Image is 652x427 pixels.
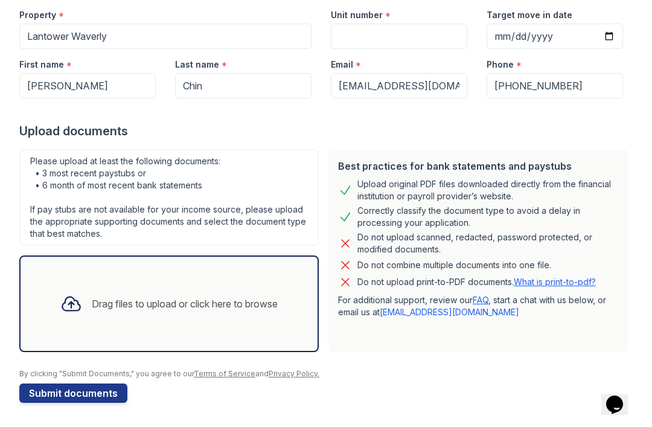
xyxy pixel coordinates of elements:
a: What is print-to-pdf? [514,277,596,287]
div: By clicking "Submit Documents," you agree to our and [19,369,633,379]
div: Best practices for bank statements and paystubs [338,159,618,173]
div: Upload documents [19,123,633,140]
label: Target move in date [487,9,572,21]
label: First name [19,59,64,71]
a: Terms of Service [194,369,255,378]
button: Submit documents [19,384,127,403]
iframe: chat widget [601,379,640,415]
label: Phone [487,59,514,71]
div: Do not combine multiple documents into one file. [357,258,551,272]
a: FAQ [473,295,488,305]
label: Unit number [331,9,383,21]
div: Correctly classify the document type to avoid a delay in processing your application. [357,205,618,229]
a: Privacy Policy. [269,369,319,378]
p: For additional support, review our , start a chat with us below, or email us at [338,294,618,318]
div: Do not upload scanned, redacted, password protected, or modified documents. [357,231,618,255]
a: [EMAIL_ADDRESS][DOMAIN_NAME] [380,307,519,317]
p: Do not upload print-to-PDF documents. [357,276,596,288]
label: Email [331,59,353,71]
div: Drag files to upload or click here to browse [92,297,278,311]
div: Upload original PDF files downloaded directly from the financial institution or payroll provider’... [357,178,618,202]
label: Property [19,9,56,21]
div: Please upload at least the following documents: • 3 most recent paystubs or • 6 month of most rec... [19,149,319,246]
label: Last name [175,59,219,71]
